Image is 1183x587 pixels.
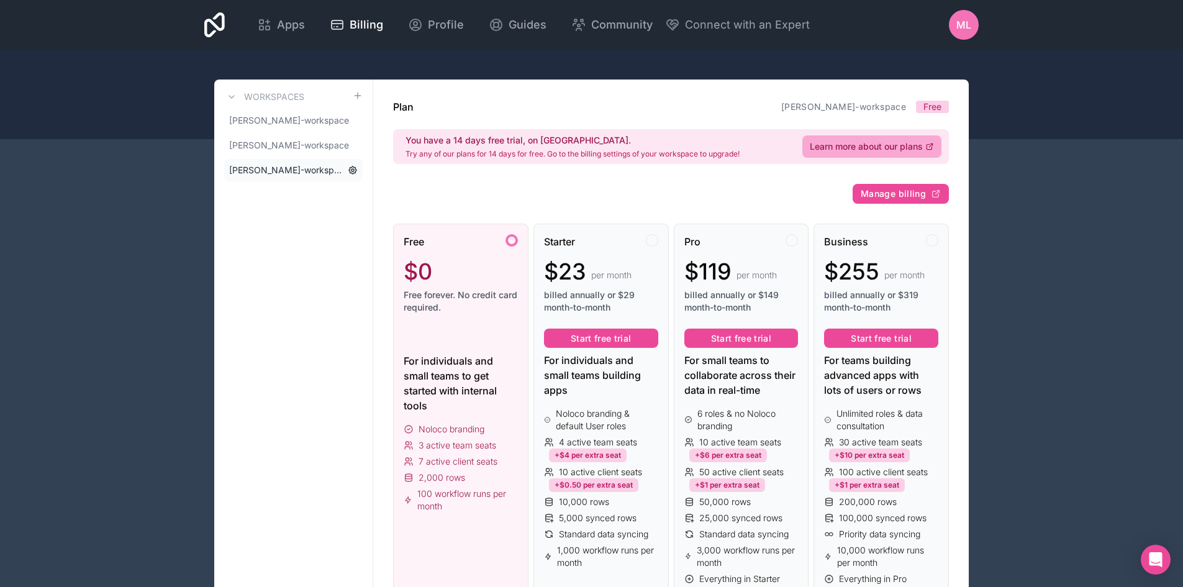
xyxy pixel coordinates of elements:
[557,544,658,569] span: 1,000 workflow runs per month
[853,184,949,204] button: Manage billing
[404,259,432,284] span: $0
[244,91,304,103] h3: Workspaces
[684,259,732,284] span: $119
[956,17,971,32] span: ML
[699,436,781,448] span: 10 active team seats
[836,407,938,432] span: Unlimited roles & data consultation
[417,488,518,512] span: 100 workflow runs per month
[837,544,938,569] span: 10,000 workflow runs per month
[699,496,751,508] span: 50,000 rows
[923,101,941,113] span: Free
[544,259,586,284] span: $23
[229,114,349,127] span: [PERSON_NAME]-workspace
[839,573,907,585] span: Everything in Pro
[861,188,926,199] span: Manage billing
[247,11,315,39] a: Apps
[559,528,648,540] span: Standard data syncing
[419,455,497,468] span: 7 active client seats
[419,471,465,484] span: 2,000 rows
[428,16,464,34] span: Profile
[561,11,663,39] a: Community
[689,448,767,462] div: +$6 per extra seat
[824,289,938,314] span: billed annually or $319 month-to-month
[320,11,393,39] a: Billing
[839,436,922,448] span: 30 active team seats
[224,109,363,132] a: [PERSON_NAME]-workspace
[699,573,780,585] span: Everything in Starter
[824,353,938,398] div: For teams building advanced apps with lots of users or rows
[591,16,653,34] span: Community
[393,99,414,114] h1: Plan
[559,436,637,448] span: 4 active team seats
[824,234,868,249] span: Business
[404,353,518,413] div: For individuals and small teams to get started with internal tools
[419,423,484,435] span: Noloco branding
[224,89,304,104] a: Workspaces
[229,139,349,152] span: [PERSON_NAME]-workspace
[549,478,638,492] div: +$0.50 per extra seat
[277,16,305,34] span: Apps
[549,448,627,462] div: +$4 per extra seat
[699,512,782,524] span: 25,000 synced rows
[839,466,928,478] span: 100 active client seats
[824,329,938,348] button: Start free trial
[824,259,879,284] span: $255
[229,164,343,176] span: [PERSON_NAME]-workspace
[544,329,658,348] button: Start free trial
[559,512,637,524] span: 5,000 synced rows
[884,269,925,281] span: per month
[699,528,789,540] span: Standard data syncing
[479,11,556,39] a: Guides
[839,528,920,540] span: Priority data syncing
[685,16,810,34] span: Connect with an Expert
[559,496,609,508] span: 10,000 rows
[1141,545,1171,575] div: Open Intercom Messenger
[829,448,910,462] div: +$10 per extra seat
[398,11,474,39] a: Profile
[829,478,905,492] div: +$1 per extra seat
[781,101,906,112] a: [PERSON_NAME]-workspace
[509,16,546,34] span: Guides
[839,496,897,508] span: 200,000 rows
[684,289,799,314] span: billed annually or $149 month-to-month
[591,269,632,281] span: per month
[684,234,700,249] span: Pro
[544,289,658,314] span: billed annually or $29 month-to-month
[802,135,941,158] a: Learn more about our plans
[544,353,658,398] div: For individuals and small teams building apps
[404,289,518,314] span: Free forever. No credit card required.
[810,140,923,153] span: Learn more about our plans
[404,234,424,249] span: Free
[224,159,363,181] a: [PERSON_NAME]-workspace
[684,329,799,348] button: Start free trial
[406,134,740,147] h2: You have a 14 days free trial, on [GEOGRAPHIC_DATA].
[697,407,798,432] span: 6 roles & no Noloco branding
[556,407,658,432] span: Noloco branding & default User roles
[839,512,927,524] span: 100,000 synced rows
[224,134,363,157] a: [PERSON_NAME]-workspace
[350,16,383,34] span: Billing
[406,149,740,159] p: Try any of our plans for 14 days for free. Go to the billing settings of your workspace to upgrade!
[737,269,777,281] span: per month
[697,544,798,569] span: 3,000 workflow runs per month
[699,466,784,478] span: 50 active client seats
[684,353,799,398] div: For small teams to collaborate across their data in real-time
[689,478,765,492] div: +$1 per extra seat
[419,439,496,452] span: 3 active team seats
[665,16,810,34] button: Connect with an Expert
[544,234,575,249] span: Starter
[559,466,642,478] span: 10 active client seats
